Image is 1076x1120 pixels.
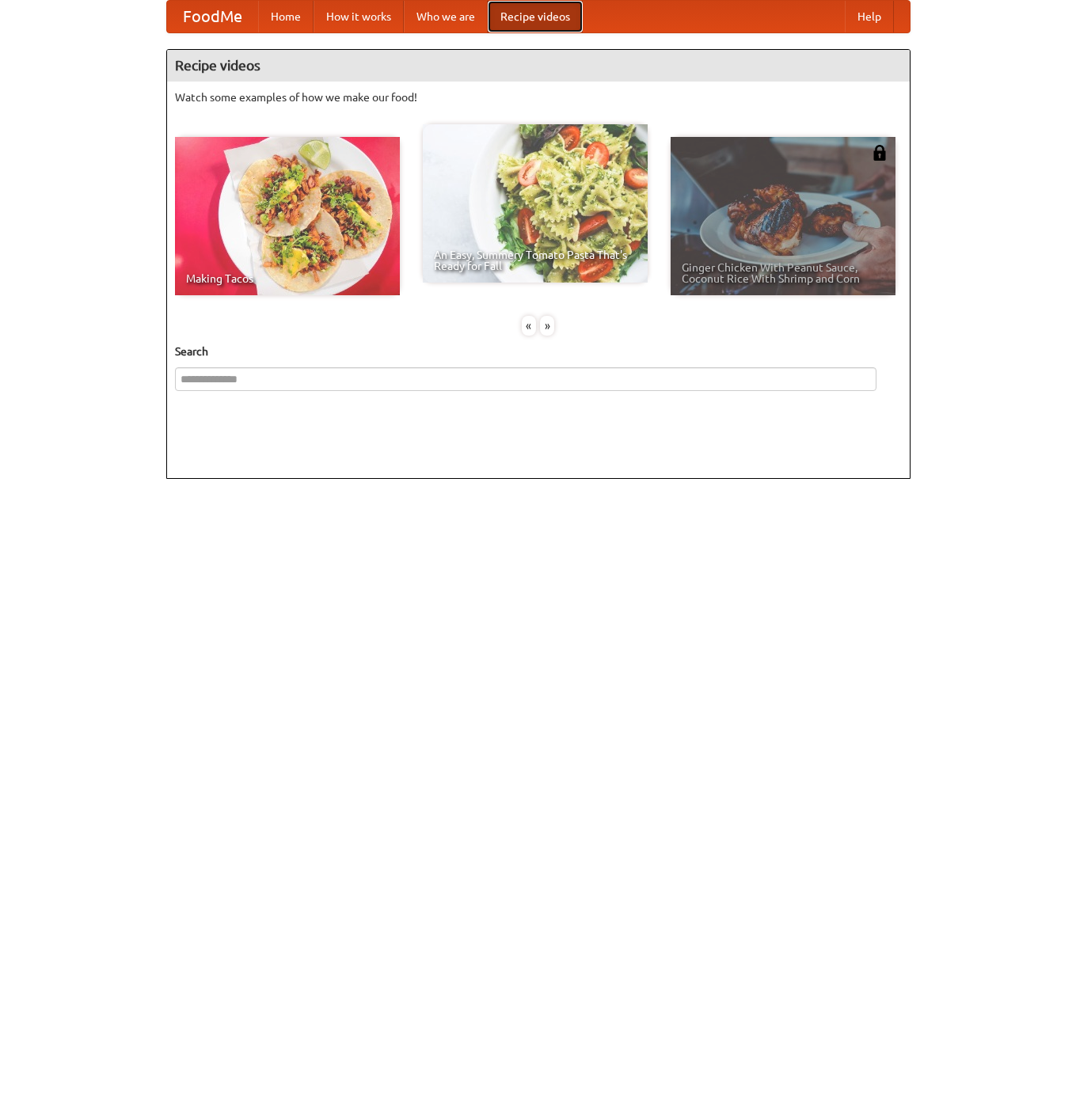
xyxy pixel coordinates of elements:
a: FoodMe [167,1,258,32]
span: An Easy, Summery Tomato Pasta That's Ready for Fall [434,249,637,271]
img: 483408.png [872,145,888,161]
a: Help [845,1,894,32]
div: « [522,316,536,336]
a: Recipe videos [488,1,583,32]
a: How it works [314,1,404,32]
a: Who we are [404,1,488,32]
a: Home [258,1,314,32]
span: Making Tacos [186,273,389,284]
h5: Search [175,344,902,359]
p: Watch some examples of how we make our food! [175,89,902,105]
a: Making Tacos [175,137,400,295]
a: An Easy, Summery Tomato Pasta That's Ready for Fall [423,124,648,283]
h4: Recipe videos [167,50,910,82]
div: » [540,316,554,336]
